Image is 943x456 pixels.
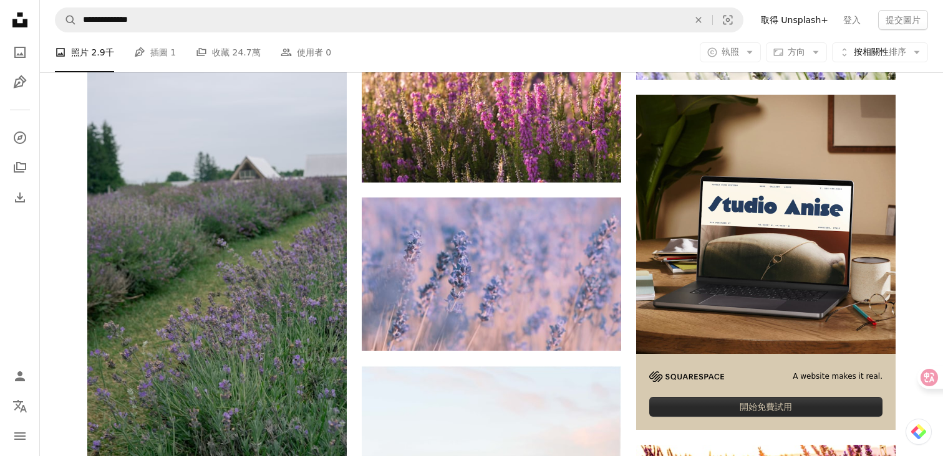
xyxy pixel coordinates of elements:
a: 插圖 [7,70,32,95]
button: 執照 [700,42,761,62]
button: 按相關性排序 [832,42,928,62]
a: 收藏 [7,155,32,180]
button: 搜尋 Unsplash [56,8,77,32]
img: 移軸鏡頭下的藍色花朵 [362,197,621,351]
font: 收藏 [212,47,230,57]
a: 登入 [836,10,868,30]
font: 0 [326,47,331,57]
font: 24.7萬 [233,47,261,57]
button: 提交圖片 [878,10,928,30]
img: 一片開滿紫色花朵的田野，背景是天空 [362,9,621,182]
font: 排序 [889,47,906,57]
a: A website makes it real.開始免費試用 [636,95,896,430]
font: 提交圖片 [886,15,921,25]
button: 語言 [7,394,32,419]
font: 開始免費試用 [740,402,792,412]
font: 方向 [788,47,805,57]
font: 取得 Unsplash+ [761,15,828,25]
img: file-1705255347840-230a6ab5bca9image [649,371,724,382]
font: 插圖 [150,47,168,57]
button: 清除 [685,8,712,32]
img: file-1705123271268-c3eaf6a79b21image [636,95,896,354]
a: 照片 [7,40,32,65]
span: A website makes it real. [793,371,883,382]
a: 收藏 24.7萬 [196,32,261,72]
font: 1 [170,47,176,57]
font: 使用者 [297,47,323,57]
a: 下載歷史記錄 [7,185,32,210]
button: 方向 [766,42,827,62]
font: 按相關性 [854,47,889,57]
a: 一片薰衣草花田，背景是一座穀倉 [87,239,347,250]
a: 插圖 1 [134,32,176,72]
a: 登入 / 註冊 [7,364,32,389]
a: 探索 [7,125,32,150]
a: 首頁 — Unsplash [7,7,32,35]
button: 選單 [7,424,32,449]
font: 執照 [722,47,739,57]
a: 使用者 0 [281,32,331,72]
a: 移軸鏡頭下的藍色花朵 [362,268,621,279]
form: 在全站範圍內尋找視覺效果 [55,7,743,32]
a: 一片開滿紫色花朵的田野，背景是天空 [362,90,621,102]
a: 取得 Unsplash+ [753,10,836,30]
font: 登入 [843,15,861,25]
button: 視覺搜尋 [713,8,743,32]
